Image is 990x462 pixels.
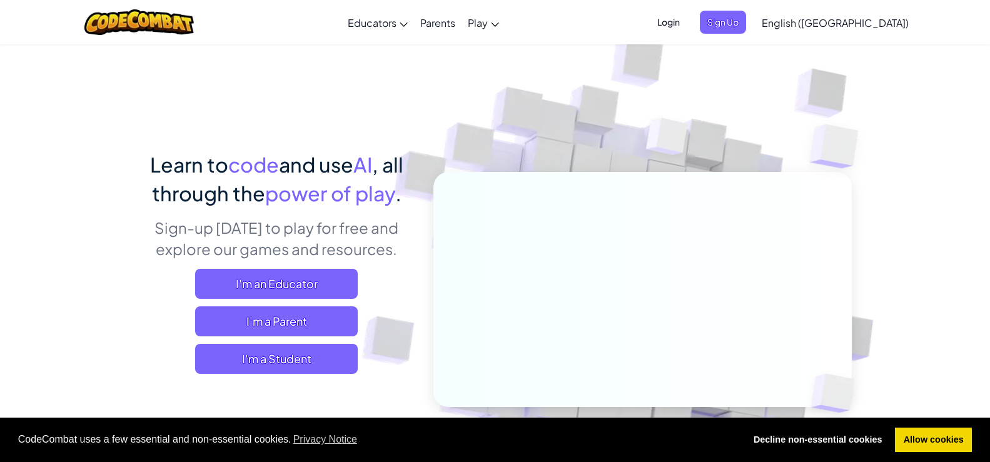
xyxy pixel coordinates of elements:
span: power of play [265,181,395,206]
a: Educators [341,6,414,39]
img: CodeCombat logo [84,9,194,35]
p: Sign-up [DATE] to play for free and explore our games and resources. [139,217,415,259]
a: allow cookies [895,428,972,453]
button: I'm a Student [195,344,358,374]
span: AI [353,152,372,177]
span: Learn to [150,152,228,177]
a: English ([GEOGRAPHIC_DATA]) [755,6,915,39]
a: Parents [414,6,462,39]
span: English ([GEOGRAPHIC_DATA]) [762,16,909,29]
a: learn more about cookies [291,430,360,449]
span: Play [468,16,488,29]
img: Overlap cubes [785,94,893,199]
a: Play [462,6,505,39]
a: deny cookies [745,428,891,453]
a: I'm a Parent [195,306,358,336]
button: Login [650,11,687,34]
img: Overlap cubes [790,348,884,439]
span: Educators [348,16,397,29]
img: Overlap cubes [622,93,712,186]
button: Sign Up [700,11,746,34]
span: code [228,152,279,177]
span: CodeCombat uses a few essential and non-essential cookies. [18,430,735,449]
span: and use [279,152,353,177]
a: I'm an Educator [195,269,358,299]
span: . [395,181,402,206]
